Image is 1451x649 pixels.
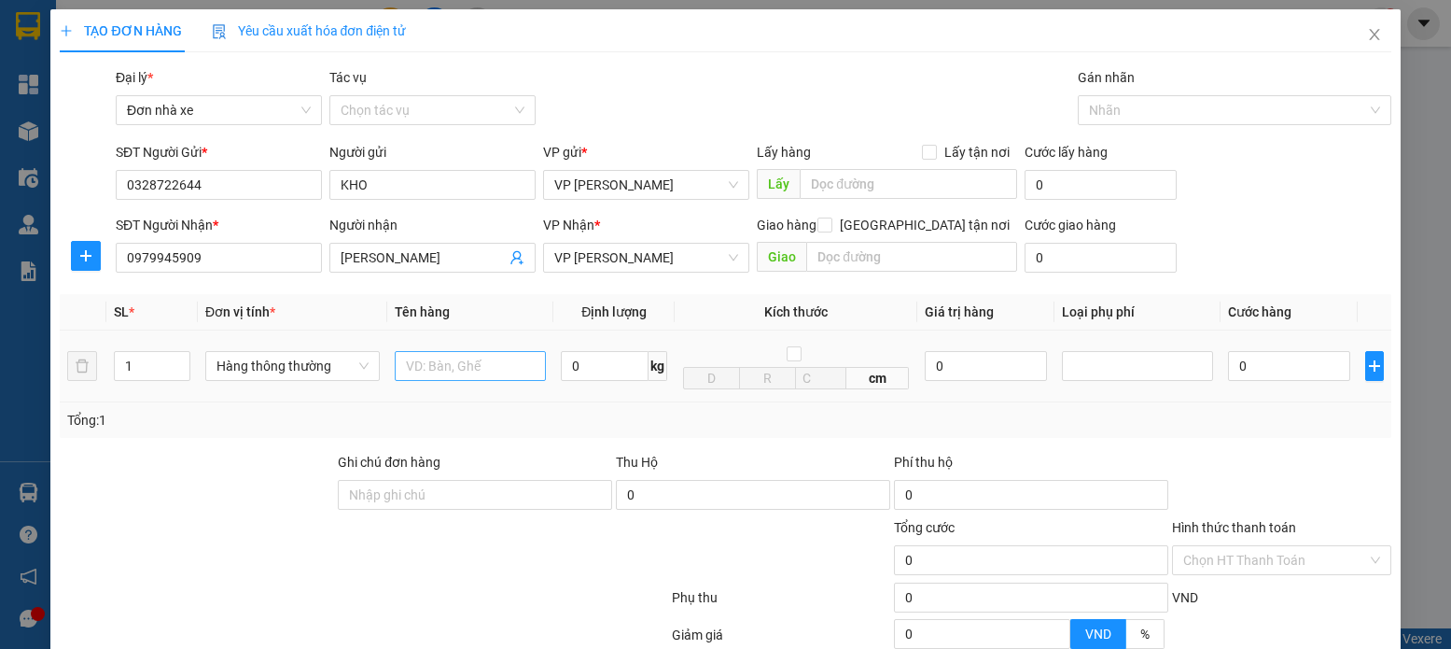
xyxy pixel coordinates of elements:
[832,215,1017,235] span: [GEOGRAPHIC_DATA] tận nơi
[21,108,246,148] span: [STREET_ADDRESS][PERSON_NAME]
[937,142,1017,162] span: Lấy tận nơi
[757,145,811,160] span: Lấy hàng
[67,410,561,430] div: Tổng: 1
[172,84,218,98] span: Website
[127,96,311,124] span: Đơn nhà xe
[757,242,806,272] span: Giao
[395,304,450,319] span: Tên hàng
[554,171,738,199] span: VP Nguyễn Văn Cừ
[181,40,332,60] strong: PHIẾU GỬI HÀNG
[543,218,594,233] span: VP Nhận
[1025,145,1108,160] label: Cước lấy hàng
[757,218,816,233] span: Giao hàng
[1140,627,1150,642] span: %
[795,367,846,389] input: C
[509,250,524,265] span: user-add
[1172,520,1296,535] label: Hình thức thanh toán
[12,18,91,96] img: logo
[329,70,367,85] label: Tác vụ
[60,23,181,38] span: TẠO ĐƠN HÀNG
[60,24,73,37] span: plus
[72,248,100,263] span: plus
[212,23,407,38] span: Yêu cầu xuất hóa đơn điện tử
[1367,27,1382,42] span: close
[1025,170,1178,200] input: Cước lấy hàng
[925,304,994,319] span: Giá trị hàng
[764,304,828,319] span: Kích thước
[130,17,384,36] strong: CÔNG TY TNHH VĨNH QUANG
[800,169,1016,199] input: Dọc đường
[116,142,322,162] div: SĐT Người Gửi
[670,587,892,620] div: Phụ thu
[1228,304,1291,319] span: Cước hàng
[616,455,658,470] span: Thu Hộ
[925,351,1046,381] input: 0
[172,81,341,99] strong: : [DOMAIN_NAME]
[67,351,97,381] button: delete
[329,215,536,235] div: Người nhận
[1366,359,1383,374] span: plus
[543,142,749,162] div: VP gửi
[21,108,246,148] span: VP gửi:
[205,304,275,319] span: Đơn vị tính
[846,367,909,389] span: cm
[1078,70,1135,85] label: Gán nhãn
[1348,9,1401,62] button: Close
[71,241,101,271] button: plus
[116,215,322,235] div: SĐT Người Nhận
[806,242,1016,272] input: Dọc đường
[1025,218,1116,233] label: Cước giao hàng
[395,351,547,381] input: VD: Bàn, Ghế
[216,352,369,380] span: Hàng thông thường
[1172,590,1198,605] span: VND
[338,480,612,510] input: Ghi chú đơn hàng
[1025,243,1178,273] input: Cước giao hàng
[338,455,440,470] label: Ghi chú đơn hàng
[196,63,317,78] strong: Hotline : 0889 23 23 23
[757,169,800,199] span: Lấy
[1365,351,1384,381] button: plus
[554,244,738,272] span: VP LÊ HỒNG PHONG
[212,24,227,39] img: icon
[1085,627,1111,642] span: VND
[116,70,153,85] span: Đại lý
[581,304,647,319] span: Định lượng
[894,452,1168,480] div: Phí thu hộ
[329,142,536,162] div: Người gửi
[739,367,796,389] input: R
[683,367,740,389] input: D
[894,520,955,535] span: Tổng cước
[649,351,667,381] span: kg
[1054,294,1221,331] th: Loại phụ phí
[114,304,129,319] span: SL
